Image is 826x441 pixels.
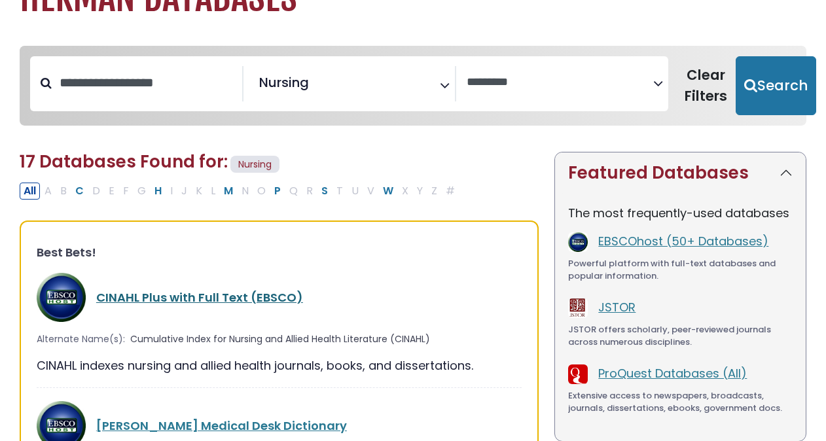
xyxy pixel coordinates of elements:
button: Filter Results S [317,183,332,200]
button: Filter Results M [220,183,237,200]
button: Submit for Search Results [736,56,816,115]
span: Alternate Name(s): [37,332,125,346]
span: Cumulative Index for Nursing and Allied Health Literature (CINAHL) [130,332,430,346]
span: Nursing [230,156,279,173]
a: ProQuest Databases (All) [598,365,747,381]
a: EBSCOhost (50+ Databases) [598,233,768,249]
div: Extensive access to newspapers, broadcasts, journals, dissertations, ebooks, government docs. [568,389,793,415]
div: CINAHL indexes nursing and allied health journals, books, and dissertations. [37,357,522,374]
button: Filter Results W [379,183,397,200]
button: Clear Filters [676,56,736,115]
div: Alpha-list to filter by first letter of database name [20,182,460,198]
button: All [20,183,40,200]
textarea: Search [467,76,653,90]
input: Search database by title or keyword [52,72,242,94]
button: Filter Results C [71,183,88,200]
div: Powerful platform with full-text databases and popular information. [568,257,793,283]
a: CINAHL Plus with Full Text (EBSCO) [96,289,303,306]
p: The most frequently-used databases [568,204,793,222]
h3: Best Bets! [37,245,522,260]
li: Nursing [254,73,309,92]
a: JSTOR [598,299,636,315]
span: 17 Databases Found for: [20,150,228,173]
button: Filter Results P [270,183,285,200]
a: [PERSON_NAME] Medical Desk Dictionary [96,417,347,434]
div: JSTOR offers scholarly, peer-reviewed journals across numerous disciplines. [568,323,793,349]
nav: Search filters [20,46,806,126]
textarea: Search [312,80,321,94]
button: Filter Results H [151,183,166,200]
button: Featured Databases [555,152,806,194]
span: Nursing [259,73,309,92]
